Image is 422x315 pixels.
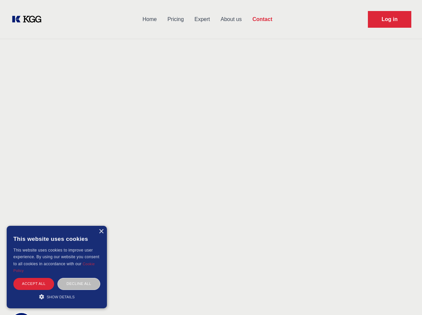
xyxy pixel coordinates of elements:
a: About us [215,11,247,28]
span: This website uses cookies to improve user experience. By using our website you consent to all coo... [13,248,99,266]
span: Show details [47,295,75,299]
div: Close [99,229,104,234]
a: Cookie Policy [13,262,95,273]
iframe: Chat Widget [389,283,422,315]
a: Contact [247,11,278,28]
div: This website uses cookies [13,231,100,247]
a: Expert [189,11,215,28]
a: Pricing [162,11,189,28]
div: Accept all [13,278,54,290]
a: KOL Knowledge Platform: Talk to Key External Experts (KEE) [11,14,47,25]
a: Home [137,11,162,28]
div: Show details [13,293,100,300]
div: Decline all [57,278,100,290]
a: Request Demo [368,11,411,28]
